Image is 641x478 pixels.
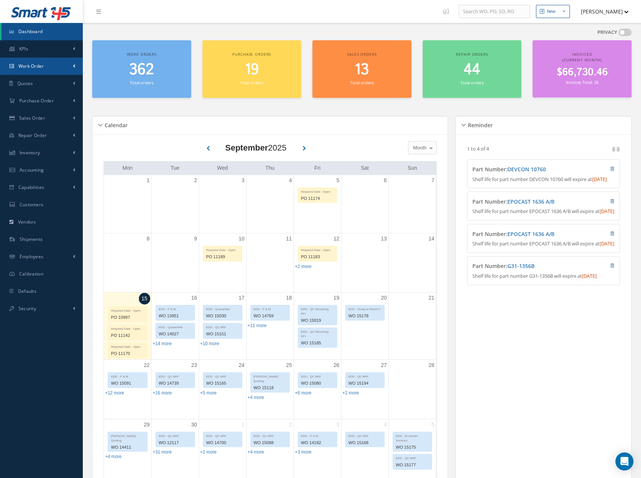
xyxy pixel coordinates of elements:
a: September 28, 2025 [427,360,436,371]
a: September 26, 2025 [332,360,341,371]
td: September 15, 2025 [104,292,151,360]
button: [PERSON_NAME] [574,4,629,19]
div: PO 11174 [298,194,337,203]
span: : [506,230,554,237]
div: EDD - QC ARF [156,432,195,438]
span: Calibration [19,271,43,277]
a: Show 31 more events [153,449,172,455]
a: September 7, 2025 [430,175,436,186]
a: September 24, 2025 [237,360,246,371]
p: 1 to 4 of 4 [467,145,489,152]
a: Dashboard [2,23,83,40]
td: September 20, 2025 [341,292,388,360]
span: Employees [20,253,44,260]
a: September 23, 2025 [190,360,199,371]
td: September 9, 2025 [151,233,199,292]
td: September 16, 2025 [151,292,199,360]
td: September 13, 2025 [341,233,388,292]
div: Required Date - Open [108,307,147,313]
span: Repair orders [456,52,488,57]
span: 13 [355,59,369,81]
div: EDD - QC ARF [156,373,195,379]
span: 44 [464,59,480,81]
div: Required Date - Open [203,246,242,253]
a: Show 4 more events [248,449,264,455]
span: Shipments [20,236,43,242]
a: Sunday [406,163,419,173]
td: September 5, 2025 [294,175,341,233]
a: Monday [121,163,134,173]
div: PO 11183 [298,253,337,261]
td: September 10, 2025 [199,233,246,292]
span: [DATE] [592,176,607,183]
div: EDD - QC Receiving RFI [298,328,337,339]
a: DEVCON 10760 [507,166,546,173]
td: September 24, 2025 [199,359,246,419]
div: EDD - QC ARF [203,373,242,379]
div: 2025 [225,142,286,154]
span: Sales Order [19,115,45,121]
div: EDD - P & M [156,305,195,312]
button: New [536,5,570,18]
div: EDD - P & M [251,305,289,312]
a: Saturday [359,163,370,173]
td: September 3, 2025 [199,175,246,233]
span: Inventory [20,149,40,156]
h4: Part Number [472,199,576,205]
td: September 22, 2025 [104,359,151,419]
a: September 16, 2025 [190,292,199,303]
div: Required Date - Open [298,188,337,194]
a: G31-1356B [507,262,534,269]
a: September 14, 2025 [427,233,436,244]
div: Open Intercom Messenger [615,452,633,470]
label: PRIVACY [597,29,617,36]
td: September 4, 2025 [246,175,294,233]
td: September 27, 2025 [341,359,388,419]
a: September 21, 2025 [427,292,436,303]
div: EDD - QC ARF [346,432,384,438]
span: 362 [129,59,154,81]
span: : [506,262,534,269]
div: WO 15168 [346,438,384,447]
a: September 13, 2025 [379,233,388,244]
a: Show 4 more events [105,454,122,459]
a: September 9, 2025 [193,233,199,244]
a: September 20, 2025 [379,292,388,303]
a: September 8, 2025 [145,233,151,244]
td: September 8, 2025 [104,233,151,292]
div: PO 11142 [108,331,147,340]
small: Invoices Total: 26 [566,79,598,85]
a: September 30, 2025 [190,419,199,430]
a: Show 2 more events [343,390,359,396]
span: (Current Month) [562,57,602,62]
span: $66,730.46 [557,65,608,80]
a: Show 12 more events [105,390,124,396]
div: EDD - QC ARF [298,373,337,379]
div: WO 15165 [203,379,242,388]
a: Friday [313,163,322,173]
span: Sales orders [347,52,376,57]
h5: Calendar [102,120,128,129]
p: Shelf life for part number G31-1356B will expire at [472,272,615,280]
div: WO 15194 [346,379,384,388]
a: Repair orders 44 Total orders [423,40,522,98]
a: September 11, 2025 [285,233,294,244]
a: Show 6 more events [295,390,312,396]
div: WO 15091 [108,379,147,388]
td: September 21, 2025 [388,292,436,360]
span: Accounting [20,167,44,173]
span: Invoiced [572,52,592,57]
span: : [506,166,546,173]
div: WO 15118 [251,384,289,392]
a: Show 14 more events [153,341,172,346]
a: Thursday [264,163,276,173]
a: Show 3 more events [295,449,312,455]
td: September 2, 2025 [151,175,199,233]
a: Tuesday [169,163,181,173]
span: Defaults [18,288,37,294]
td: September 12, 2025 [294,233,341,292]
a: Show 2 more events [295,264,312,269]
div: WO 14411 [108,443,147,452]
td: September 26, 2025 [294,359,341,419]
a: Sales orders 13 Total orders [312,40,411,98]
